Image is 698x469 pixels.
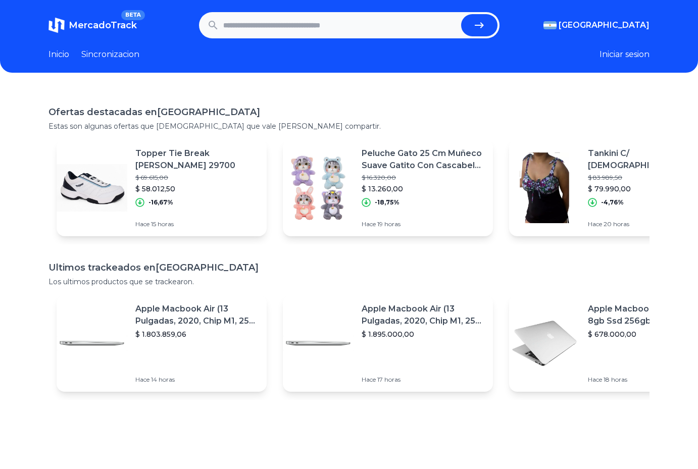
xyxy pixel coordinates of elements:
[283,308,354,379] img: Featured image
[362,147,485,172] p: Peluche Gato 25 Cm Muñeco Suave Gatito Con Cascabel X1
[283,152,354,223] img: Featured image
[57,295,267,392] a: Featured imageApple Macbook Air (13 Pulgadas, 2020, Chip M1, 256 Gb De Ssd, 8 Gb De Ram) - Plata$...
[135,303,259,327] p: Apple Macbook Air (13 Pulgadas, 2020, Chip M1, 256 Gb De Ssd, 8 Gb De Ram) - Plata
[543,21,557,29] img: Argentina
[135,220,259,228] p: Hace 15 horas
[135,184,259,194] p: $ 58.012,50
[48,105,650,119] h1: Ofertas destacadas en [GEOGRAPHIC_DATA]
[48,260,650,275] h1: Ultimos trackeados en [GEOGRAPHIC_DATA]
[362,303,485,327] p: Apple Macbook Air (13 Pulgadas, 2020, Chip M1, 256 Gb De Ssd, 8 Gb De Ram) - Plata
[601,198,624,206] p: -4,76%
[48,121,650,131] p: Estas son algunas ofertas que [DEMOGRAPHIC_DATA] que vale [PERSON_NAME] compartir.
[362,329,485,339] p: $ 1.895.000,00
[48,17,137,33] a: MercadoTrackBETA
[362,184,485,194] p: $ 13.260,00
[135,174,259,182] p: $ 69.615,00
[121,10,145,20] span: BETA
[375,198,400,206] p: -18,75%
[148,198,173,206] p: -16,67%
[135,147,259,172] p: Topper Tie Break [PERSON_NAME] 29700
[135,376,259,384] p: Hace 14 horas
[559,19,650,31] span: [GEOGRAPHIC_DATA]
[509,152,580,223] img: Featured image
[48,277,650,287] p: Los ultimos productos que se trackearon.
[135,329,259,339] p: $ 1.803.859,06
[57,139,267,236] a: Featured imageTopper Tie Break [PERSON_NAME] 29700$ 69.615,00$ 58.012,50-16,67%Hace 15 horas
[362,174,485,182] p: $ 16.320,00
[543,19,650,31] button: [GEOGRAPHIC_DATA]
[283,139,493,236] a: Featured imagePeluche Gato 25 Cm Muñeco Suave Gatito Con Cascabel X1$ 16.320,00$ 13.260,00-18,75%...
[69,20,137,31] span: MercadoTrack
[81,48,139,61] a: Sincronizacion
[600,48,650,61] button: Iniciar sesion
[362,376,485,384] p: Hace 17 horas
[57,152,127,223] img: Featured image
[57,308,127,379] img: Featured image
[48,17,65,33] img: MercadoTrack
[48,48,69,61] a: Inicio
[362,220,485,228] p: Hace 19 horas
[283,295,493,392] a: Featured imageApple Macbook Air (13 Pulgadas, 2020, Chip M1, 256 Gb De Ssd, 8 Gb De Ram) - Plata$...
[509,308,580,379] img: Featured image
